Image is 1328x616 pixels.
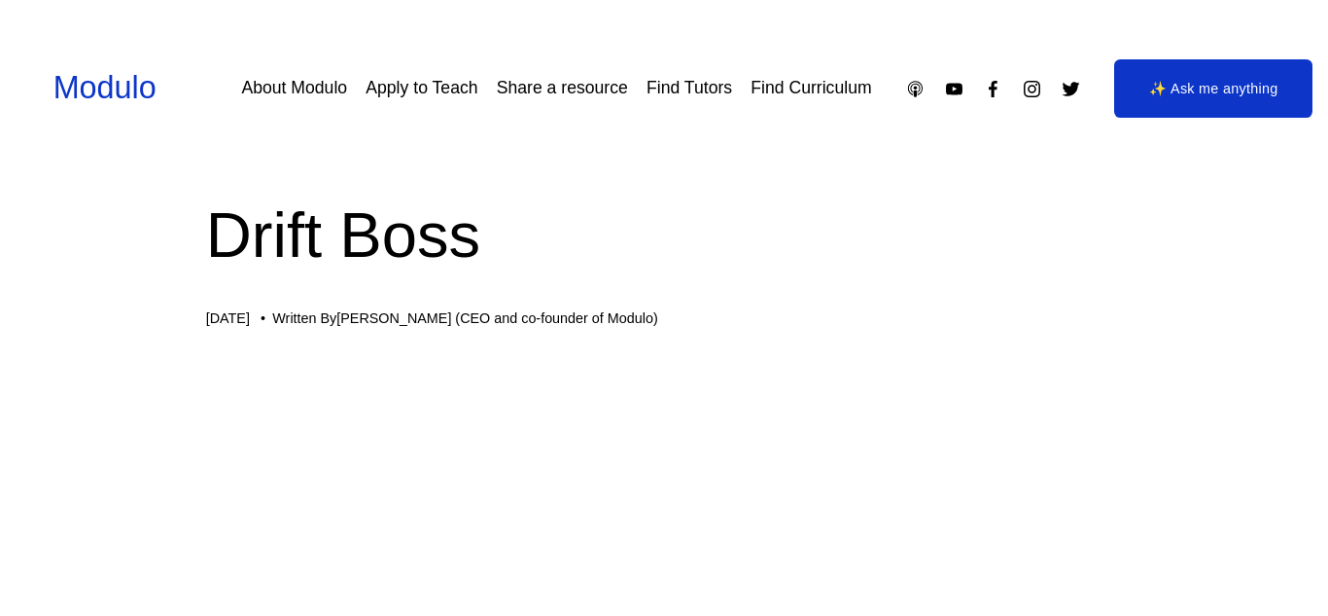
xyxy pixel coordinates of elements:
[366,71,477,105] a: Apply to Teach
[272,310,657,327] div: Written By
[647,71,732,105] a: Find Tutors
[944,79,964,99] a: YouTube
[497,71,628,105] a: Share a resource
[1061,79,1081,99] a: Twitter
[983,79,1003,99] a: Facebook
[241,71,347,105] a: About Modulo
[1114,59,1312,118] a: ✨ Ask me anything
[336,310,657,326] a: [PERSON_NAME] (CEO and co-founder of Modulo)
[206,310,250,326] span: [DATE]
[1022,79,1042,99] a: Instagram
[206,191,1123,279] h1: Drift Boss
[905,79,926,99] a: Apple Podcasts
[53,70,157,105] a: Modulo
[751,71,871,105] a: Find Curriculum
